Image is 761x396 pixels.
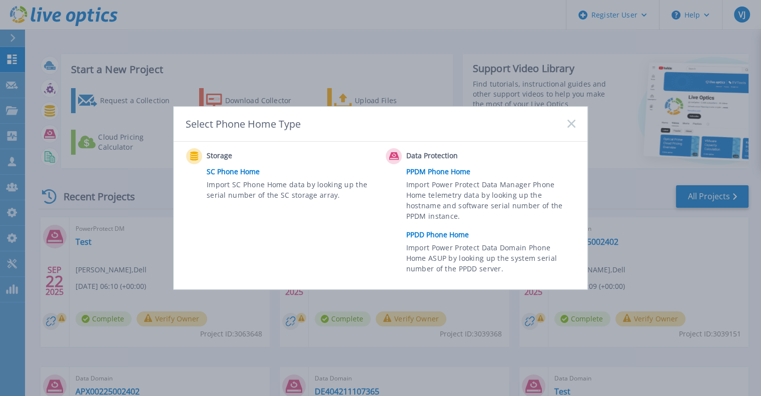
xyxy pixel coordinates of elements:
a: SC Phone Home [207,164,381,179]
span: Import SC Phone Home data by looking up the serial number of the SC storage array. [207,179,373,202]
a: PPDD Phone Home [406,227,580,242]
a: PPDM Phone Home [406,164,580,179]
span: Import Power Protect Data Domain Phone Home ASUP by looking up the system serial number of the PP... [406,242,573,277]
span: Import Power Protect Data Manager Phone Home telemetry data by looking up the hostname and softwa... [406,179,573,225]
div: Select Phone Home Type [186,117,302,131]
span: Data Protection [406,150,506,162]
span: Storage [207,150,306,162]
